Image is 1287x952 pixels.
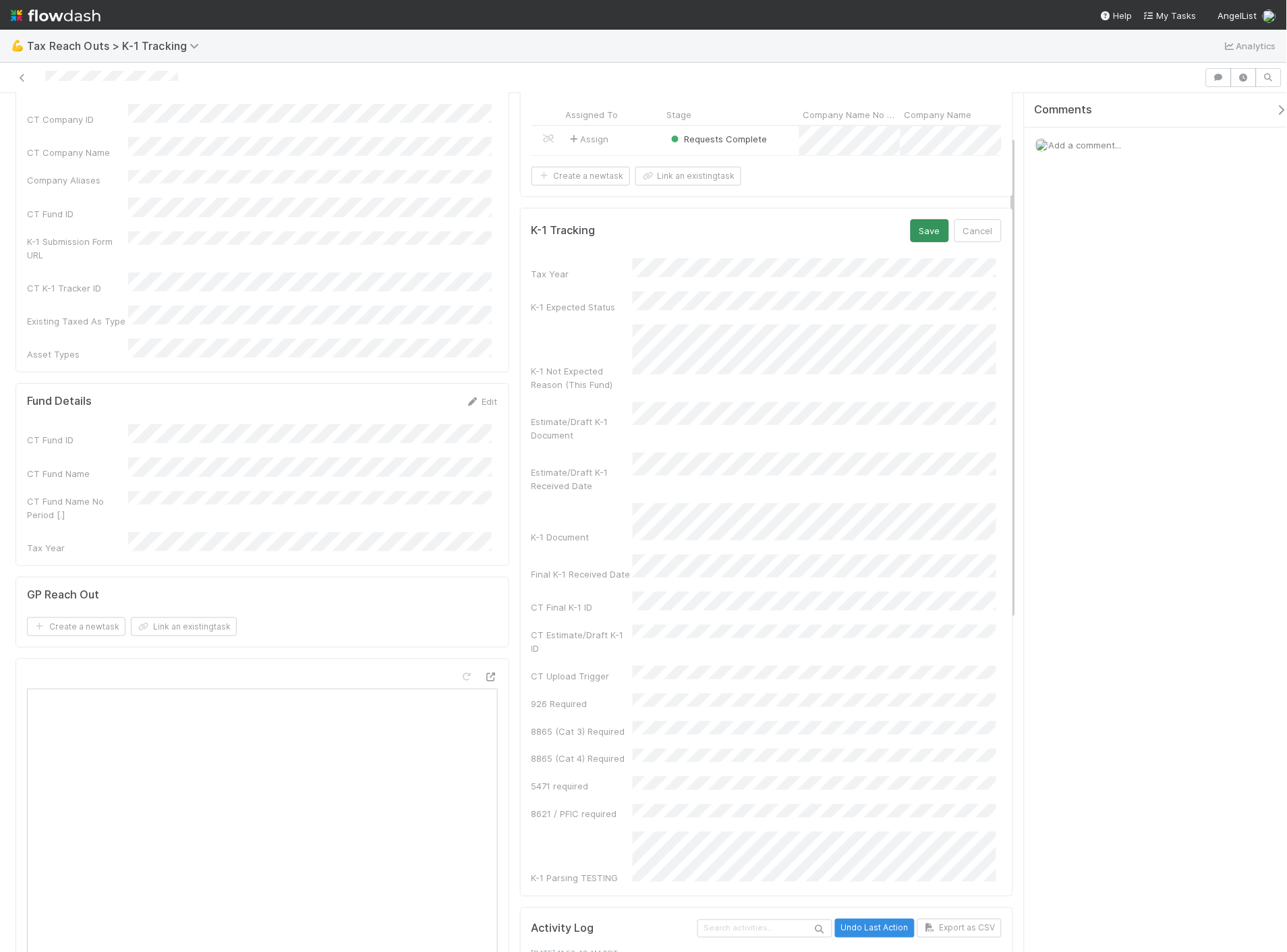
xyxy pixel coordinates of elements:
div: CT K-1 Tracker ID [27,281,128,295]
div: K-1 Document [532,530,633,544]
div: CT Company ID [27,113,128,126]
div: K-1 Expected Status [532,300,633,314]
div: CT Fund Name [27,467,128,480]
div: Tax Year [27,541,128,555]
button: Undo Last Action [835,919,915,938]
span: AngelList [1218,10,1257,21]
div: CT Company Name [27,146,128,159]
div: Company Aliases [27,173,128,187]
img: avatar_55a2f090-1307-4765-93b4-f04da16234ba.png [1035,138,1049,152]
h5: Fund Details [27,395,92,408]
div: Existing Taxed As Type [27,314,128,328]
div: Requests Complete [668,132,768,146]
img: avatar_55a2f090-1307-4765-93b4-f04da16234ba.png [1263,9,1276,23]
div: K-1 Submission Form URL [27,235,128,262]
div: CT Fund ID [27,433,128,447]
button: Create a newtask [27,617,125,636]
div: 8621 / PFIC required [532,808,633,821]
span: Add a comment... [1049,140,1122,150]
span: Company Name [905,108,972,121]
h5: Activity Log [532,922,695,936]
span: Assigned To [566,108,619,121]
div: Final K-1 Received Date [532,567,633,581]
span: Tax Reach Outs > K-1 Tracking [27,39,206,53]
span: My Tasks [1143,10,1197,21]
div: CT Fund ID [27,207,128,221]
h5: K-1 Tracking [532,224,596,237]
div: CT Fund Name No Period [.] [27,495,128,522]
div: K-1 Not Expected Reason (This Fund) [532,364,633,391]
div: 8865 (Cat 4) Required [532,752,633,766]
button: Cancel [954,219,1002,242]
button: Create a newtask [532,167,630,186]
img: logo-inverted-e16ddd16eac7371096b0.svg [11,4,101,27]
h5: GP Reach Out [27,588,99,602]
a: My Tasks [1143,9,1197,22]
button: Link an existingtask [635,167,741,186]
span: Requests Complete [668,134,768,144]
div: 5471 required [532,780,633,793]
button: Save [911,219,949,242]
a: Edit [466,396,498,407]
div: K-1 Parsing TESTING [532,872,633,885]
div: Estimate/Draft K-1 Received Date [532,466,633,493]
div: CT Upload Trigger [532,669,633,683]
div: Estimate/Draft K-1 Document [532,415,633,442]
span: Assign [567,132,609,146]
input: Search activities... [697,920,832,938]
div: Asset Types [27,347,128,361]
div: Help [1100,9,1133,22]
a: Analytics [1223,38,1276,54]
span: Stage [667,108,692,121]
div: CT Estimate/Draft K-1 ID [532,628,633,655]
span: Comments [1035,103,1093,117]
div: Tax Year [532,267,633,281]
button: Link an existingtask [131,617,237,636]
div: CT Final K-1 ID [532,600,633,614]
button: Export as CSV [917,919,1002,938]
div: 926 Required [532,697,633,710]
div: 8865 (Cat 3) Required [532,725,633,738]
span: 💪 [11,40,24,51]
span: Company Name No Period [803,108,897,121]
